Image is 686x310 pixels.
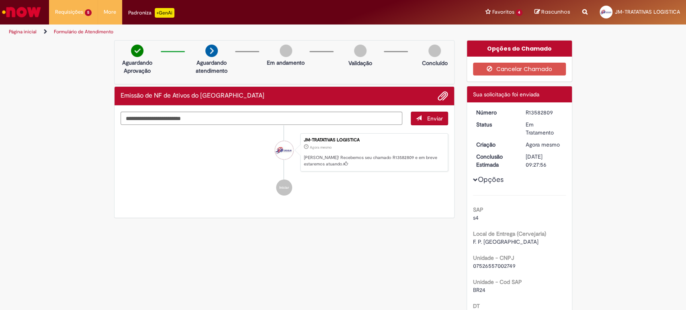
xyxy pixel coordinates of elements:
[118,59,157,75] p: Aguardando Aprovação
[526,120,563,137] div: Em Tratamento
[473,206,483,213] b: SAP
[473,63,566,75] button: Cancelar Chamado
[526,153,563,169] div: [DATE] 09:27:56
[615,8,680,15] span: JM-TRATATIVAS LOGISTICA
[104,8,116,16] span: More
[541,8,570,16] span: Rascunhos
[85,9,92,16] span: 5
[267,59,305,67] p: Em andamento
[131,45,143,57] img: check-circle-green.png
[1,4,42,20] img: ServiceNow
[473,302,480,310] b: DT
[526,141,560,148] span: Agora mesmo
[526,141,560,148] time: 30/09/2025 16:27:53
[422,59,447,67] p: Concluído
[6,24,451,39] ul: Trilhas de página
[121,112,403,125] textarea: Digite sua mensagem aqui...
[534,8,570,16] a: Rascunhos
[438,91,448,101] button: Adicionar anexos
[473,254,514,261] b: Unidade - CNPJ
[492,8,514,16] span: Favoritos
[205,45,218,57] img: arrow-next.png
[526,141,563,149] div: 30/09/2025 16:27:53
[121,133,448,172] li: JM-TRATATIVAS LOGISTICA
[304,155,444,167] p: [PERSON_NAME]! Recebemos seu chamado R13582809 e em breve estaremos atuando.
[467,41,572,57] div: Opções do Chamado
[310,145,332,150] span: Agora mesmo
[354,45,367,57] img: img-circle-grey.png
[473,238,539,245] span: F. P. [GEOGRAPHIC_DATA]
[304,138,444,143] div: JM-TRATATIVAS LOGISTICA
[121,92,264,100] h2: Emissão de NF de Ativos do ASVD Histórico de tíquete
[526,108,563,116] div: R13582809
[473,262,516,269] span: 07526557002749
[55,8,83,16] span: Requisições
[275,141,293,159] div: JM-TRATATIVAS LOGISTICA
[310,145,332,150] time: 30/09/2025 16:27:53
[428,45,441,57] img: img-circle-grey.png
[411,112,448,125] button: Enviar
[516,9,522,16] span: 4
[473,214,479,221] span: s4
[473,278,522,286] b: Unidade - Cod SAP
[348,59,372,67] p: Validação
[9,29,37,35] a: Página inicial
[427,115,443,122] span: Enviar
[473,91,539,98] span: Sua solicitação foi enviada
[280,45,292,57] img: img-circle-grey.png
[128,8,174,18] div: Padroniza
[155,8,174,18] p: +GenAi
[470,108,520,116] dt: Número
[121,125,448,204] ul: Histórico de tíquete
[54,29,113,35] a: Formulário de Atendimento
[470,153,520,169] dt: Conclusão Estimada
[470,141,520,149] dt: Criação
[473,286,485,294] span: BR24
[192,59,231,75] p: Aguardando atendimento
[473,230,546,237] b: Local de Entrega (Cervejaria)
[470,120,520,128] dt: Status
